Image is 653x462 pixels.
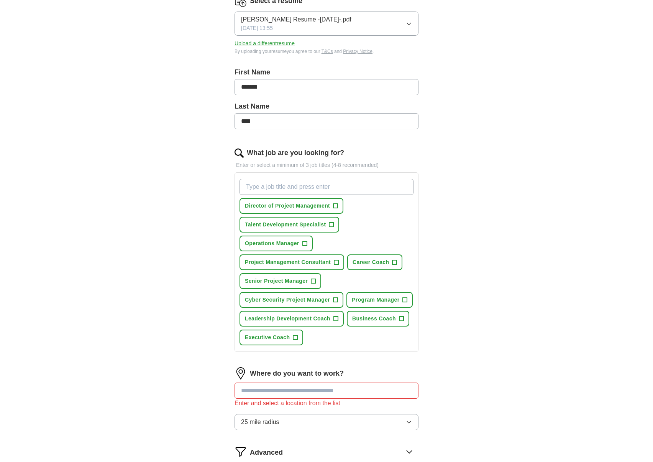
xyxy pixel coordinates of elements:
[235,40,295,48] button: Upload a differentresume
[247,148,344,158] label: What job are you looking for?
[241,417,279,427] span: 25 mile radius
[347,311,409,327] button: Business Coach
[245,258,331,266] span: Project Management Consultant
[245,277,308,285] span: Senior Project Manager
[245,221,326,229] span: Talent Development Specialist
[240,254,344,270] button: Project Management Consultant
[240,292,343,308] button: Cyber Security Project Manager
[235,367,247,379] img: location.png
[343,49,372,54] a: Privacy Notice
[240,330,303,345] button: Executive Coach
[346,292,413,308] button: Program Manager
[240,311,344,327] button: Leadership Development Coach
[235,148,244,158] img: search.png
[235,101,418,112] label: Last Name
[352,315,396,323] span: Business Coach
[240,273,321,289] button: Senior Project Manager
[240,179,413,195] input: Type a job title and press enter
[250,368,344,379] label: Where do you want to work?
[240,217,339,233] button: Talent Development Specialist
[241,24,273,32] span: [DATE] 13:55
[235,445,247,458] img: filter
[235,399,418,408] div: Enter and select a location from the list
[353,258,389,266] span: Career Coach
[235,67,418,78] label: First Name
[235,161,418,169] p: Enter or select a minimum of 3 job titles (4-8 recommended)
[235,48,418,55] div: By uploading your resume you agree to our and .
[245,333,290,342] span: Executive Coach
[241,15,351,24] span: [PERSON_NAME] Resume -[DATE]-.pdf
[250,447,283,458] span: Advanced
[322,49,333,54] a: T&Cs
[347,254,402,270] button: Career Coach
[240,236,313,251] button: Operations Manager
[352,296,399,304] span: Program Manager
[240,198,343,214] button: Director of Project Management
[245,296,330,304] span: Cyber Security Project Manager
[245,239,299,247] span: Operations Manager
[245,202,330,210] span: Director of Project Management
[245,315,330,323] span: Leadership Development Coach
[235,12,418,36] button: [PERSON_NAME] Resume -[DATE]-.pdf[DATE] 13:55
[235,414,418,430] button: 25 mile radius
